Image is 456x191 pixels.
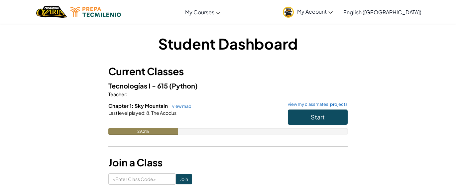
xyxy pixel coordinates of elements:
a: My Account [280,1,336,22]
span: 8. [146,110,151,116]
button: Start [288,109,348,125]
span: : [126,91,127,97]
span: The Acodus [151,110,176,116]
div: 29.2% [108,128,178,135]
img: Home [36,5,67,19]
img: Tecmilenio logo [70,7,121,17]
span: Teacher [108,91,126,97]
a: My Courses [182,3,224,21]
img: avatar [283,7,294,18]
span: (Python) [169,82,198,90]
a: view my classmates' projects [285,102,348,106]
span: Last level played [108,110,144,116]
h1: Student Dashboard [108,33,348,54]
input: Join [176,174,192,184]
span: Tecnologías I - 615 [108,82,169,90]
span: Chapter 1: Sky Mountain [108,102,169,109]
a: Ozaria by CodeCombat logo [36,5,67,19]
span: Start [311,113,325,121]
a: English ([GEOGRAPHIC_DATA]) [340,3,425,21]
input: <Enter Class Code> [108,173,176,185]
h3: Join a Class [108,155,348,170]
span: English ([GEOGRAPHIC_DATA]) [343,9,421,16]
span: My Account [297,8,333,15]
a: view map [169,103,191,109]
span: My Courses [185,9,214,16]
h3: Current Classes [108,64,348,79]
span: : [144,110,146,116]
